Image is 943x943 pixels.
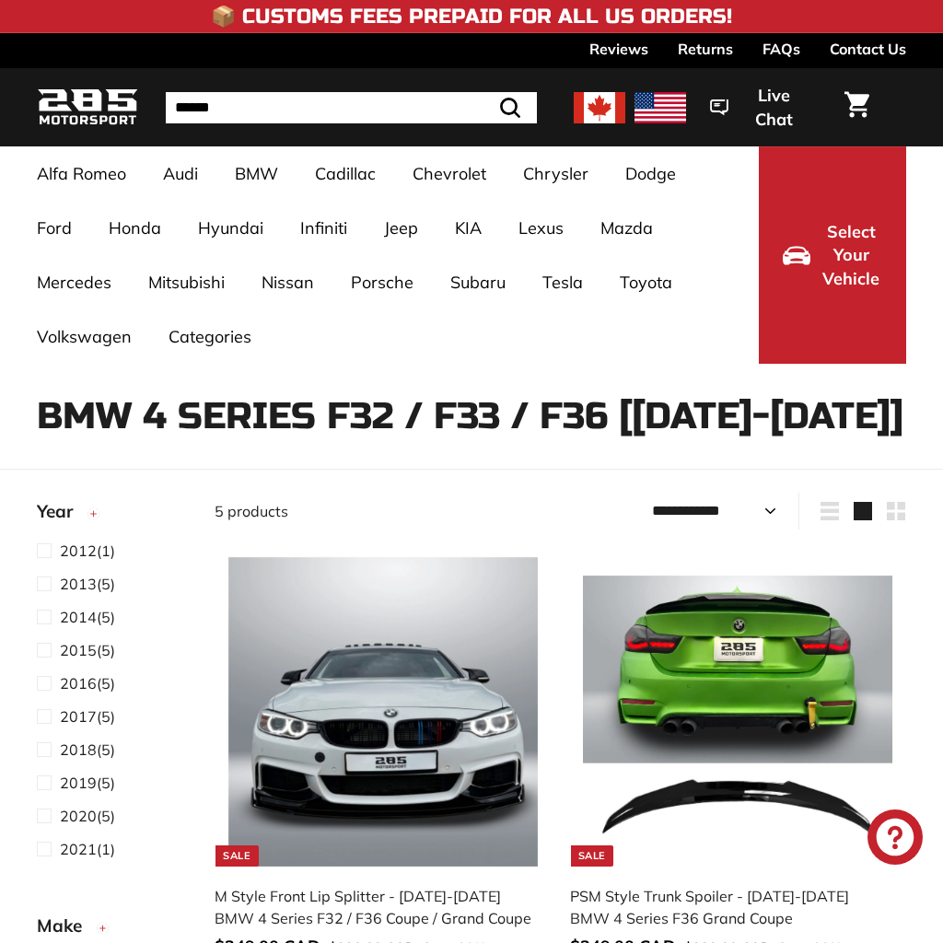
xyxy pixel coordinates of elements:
span: Year [37,498,87,525]
a: Toyota [601,255,691,309]
h1: BMW 4 Series F32 / F33 / F36 [[DATE]-[DATE]] [37,396,906,437]
a: Categories [150,309,270,364]
span: (5) [60,772,115,794]
a: Cadillac [297,146,394,201]
a: Dodge [607,146,694,201]
button: Live Chat [686,73,833,142]
a: KIA [437,201,500,255]
a: Returns [678,33,733,64]
a: Mitsubishi [130,255,243,309]
div: M Style Front Lip Splitter - [DATE]-[DATE] BMW 4 Series F32 / F36 Coupe / Grand Coupe [215,885,532,929]
a: Tesla [524,255,601,309]
span: (5) [60,672,115,694]
div: Sale [571,845,613,867]
a: Hyundai [180,201,282,255]
span: 2014 [60,608,97,626]
a: Mercedes [18,255,130,309]
span: (5) [60,606,115,628]
a: FAQs [763,33,800,64]
span: (5) [60,739,115,761]
span: Make [37,913,96,939]
span: 2019 [60,774,97,792]
span: Live Chat [738,84,809,131]
span: 2021 [60,840,97,858]
a: Subaru [432,255,524,309]
a: Infiniti [282,201,366,255]
span: 2017 [60,707,97,726]
img: Logo_285_Motorsport_areodynamics_components [37,86,138,129]
span: (1) [60,540,115,562]
span: 2018 [60,740,97,759]
a: Volkswagen [18,309,150,364]
a: Reviews [589,33,648,64]
div: 5 products [215,500,560,522]
input: Search [166,92,537,123]
span: (5) [60,639,115,661]
a: Honda [90,201,180,255]
span: Select Your Vehicle [820,220,882,291]
a: Contact Us [830,33,906,64]
inbox-online-store-chat: Shopify online store chat [862,809,928,869]
span: 2012 [60,541,97,560]
a: Jeep [366,201,437,255]
a: Chevrolet [394,146,505,201]
a: Audi [145,146,216,201]
h4: 📦 Customs Fees Prepaid for All US Orders! [211,6,732,28]
button: Year [37,493,185,539]
span: 2020 [60,807,97,825]
button: Select Your Vehicle [759,146,906,364]
div: Sale [215,845,258,867]
a: Nissan [243,255,332,309]
span: (5) [60,573,115,595]
a: Porsche [332,255,432,309]
div: PSM Style Trunk Spoiler - [DATE]-[DATE] BMW 4 Series F36 Grand Coupe [570,885,888,929]
span: 2013 [60,575,97,593]
a: BMW [216,146,297,201]
span: (5) [60,805,115,827]
a: Alfa Romeo [18,146,145,201]
span: (5) [60,705,115,728]
span: (1) [60,838,115,860]
a: Lexus [500,201,582,255]
a: Ford [18,201,90,255]
span: 2015 [60,641,97,659]
span: 2016 [60,674,97,693]
a: Cart [833,76,880,139]
a: Chrysler [505,146,607,201]
a: Mazda [582,201,671,255]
